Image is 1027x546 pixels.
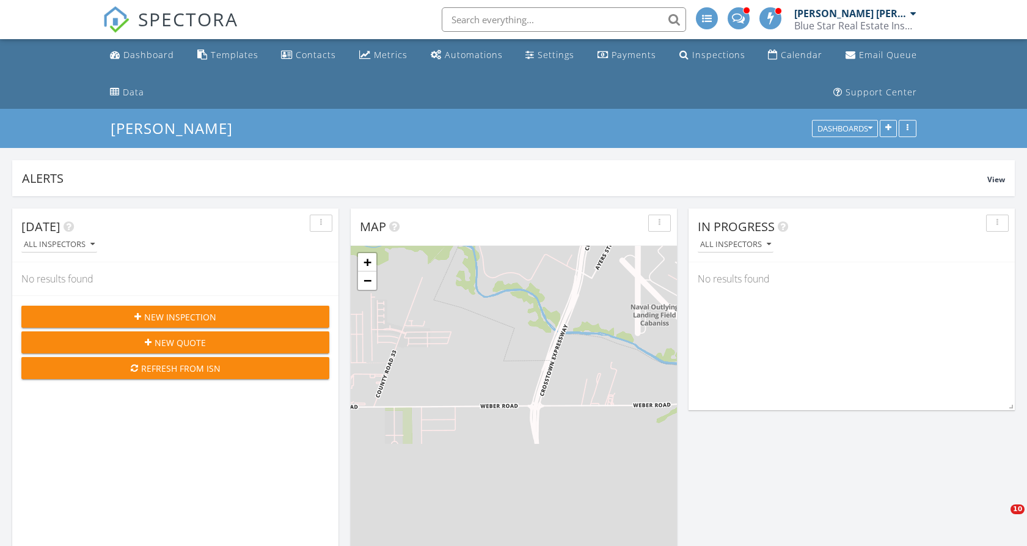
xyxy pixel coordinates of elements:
[841,44,922,67] a: Email Queue
[21,218,60,235] span: [DATE]
[812,120,878,138] button: Dashboards
[358,253,376,271] a: Zoom in
[24,240,95,249] div: All Inspectors
[123,49,174,61] div: Dashboard
[612,49,656,61] div: Payments
[689,262,1015,295] div: No results found
[105,44,179,67] a: Dashboard
[21,237,97,253] button: All Inspectors
[794,20,916,32] div: Blue Star Real Estate Inspection Services
[276,44,341,67] a: Contacts
[593,44,661,67] a: Payments
[985,504,1015,534] iframe: Intercom live chat
[674,44,750,67] a: Inspections
[123,86,144,98] div: Data
[21,331,329,353] button: New Quote
[22,170,987,186] div: Alerts
[445,49,503,61] div: Automations
[794,7,907,20] div: [PERSON_NAME] [PERSON_NAME]
[538,49,574,61] div: Settings
[12,262,338,295] div: No results found
[192,44,263,67] a: Templates
[21,306,329,328] button: New Inspection
[698,237,773,253] button: All Inspectors
[21,357,329,379] button: Refresh from ISN
[763,44,827,67] a: Calendar
[296,49,336,61] div: Contacts
[31,362,320,375] div: Refresh from ISN
[354,44,412,67] a: Metrics
[105,81,149,104] a: Data
[103,17,238,42] a: SPECTORA
[111,118,243,138] a: [PERSON_NAME]
[442,7,686,32] input: Search everything...
[211,49,258,61] div: Templates
[521,44,579,67] a: Settings
[103,6,130,33] img: The Best Home Inspection Software - Spectora
[828,81,922,104] a: Support Center
[144,311,216,323] span: New Inspection
[698,218,775,235] span: In Progress
[138,6,238,32] span: SPECTORA
[846,86,917,98] div: Support Center
[1011,504,1025,514] span: 10
[692,49,745,61] div: Inspections
[360,218,386,235] span: Map
[781,49,822,61] div: Calendar
[374,49,408,61] div: Metrics
[859,49,917,61] div: Email Queue
[700,240,771,249] div: All Inspectors
[358,271,376,290] a: Zoom out
[426,44,508,67] a: Automations (Advanced)
[817,125,872,133] div: Dashboards
[155,336,206,349] span: New Quote
[987,174,1005,185] span: View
